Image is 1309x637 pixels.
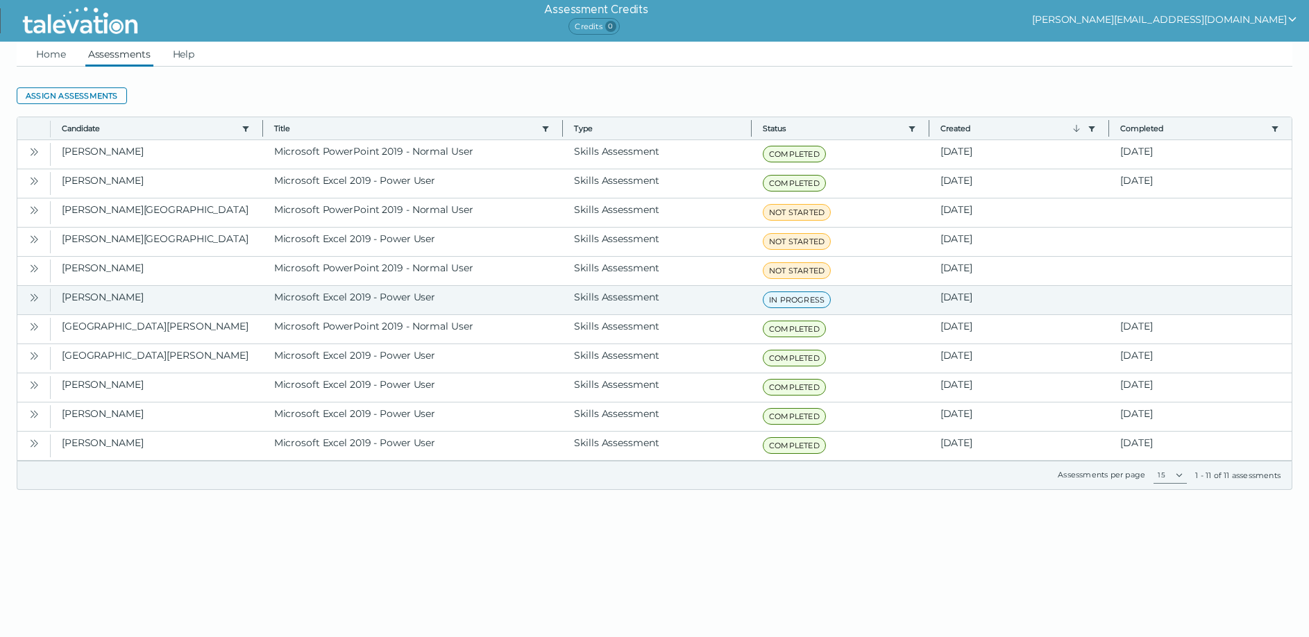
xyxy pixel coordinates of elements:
clr-dg-cell: Microsoft Excel 2019 - Power User [263,286,564,314]
button: Open [26,376,42,393]
clr-dg-cell: [DATE] [929,286,1110,314]
button: Column resize handle [1104,113,1113,143]
button: Open [26,289,42,305]
clr-dg-cell: Microsoft Excel 2019 - Power User [263,432,564,460]
h6: Assessment Credits [544,1,648,18]
clr-dg-cell: Microsoft Excel 2019 - Power User [263,373,564,402]
clr-dg-cell: [DATE] [929,228,1110,256]
clr-dg-cell: Skills Assessment [563,286,752,314]
button: Open [26,405,42,422]
cds-icon: Open [28,146,40,158]
img: Talevation_Logo_Transparent_white.png [17,3,144,38]
clr-dg-cell: Skills Assessment [563,140,752,169]
button: Created [940,123,1083,134]
button: Open [26,143,42,160]
clr-dg-cell: [PERSON_NAME] [51,402,263,431]
clr-dg-cell: Skills Assessment [563,344,752,373]
clr-dg-cell: [DATE] [929,198,1110,227]
cds-icon: Open [28,205,40,216]
span: COMPLETED [763,408,826,425]
clr-dg-cell: [DATE] [1109,344,1292,373]
button: Column resize handle [924,113,934,143]
clr-dg-cell: [GEOGRAPHIC_DATA][PERSON_NAME] [51,344,263,373]
clr-dg-cell: [DATE] [929,140,1110,169]
clr-dg-cell: [DATE] [929,344,1110,373]
button: Open [26,434,42,451]
clr-dg-cell: [GEOGRAPHIC_DATA][PERSON_NAME] [51,315,263,343]
clr-dg-cell: Microsoft Excel 2019 - Power User [263,228,564,256]
button: Title [274,123,537,134]
clr-dg-cell: [DATE] [929,169,1110,198]
clr-dg-cell: [PERSON_NAME] [51,169,263,198]
span: COMPLETED [763,146,826,162]
cds-icon: Open [28,350,40,362]
clr-dg-cell: [PERSON_NAME] [51,432,263,460]
span: 0 [605,21,616,32]
span: Credits [568,18,619,35]
span: Type [574,123,740,134]
cds-icon: Open [28,292,40,303]
clr-dg-cell: [DATE] [929,315,1110,343]
span: COMPLETED [763,321,826,337]
span: COMPLETED [763,175,826,192]
button: Open [26,201,42,218]
button: Column resize handle [747,113,756,143]
button: Column resize handle [258,113,267,143]
clr-dg-cell: [DATE] [929,432,1110,460]
button: Open [26,230,42,247]
button: Open [26,318,42,334]
cds-icon: Open [28,176,40,187]
clr-dg-cell: [PERSON_NAME][GEOGRAPHIC_DATA] [51,228,263,256]
button: Open [26,347,42,364]
button: Assign assessments [17,87,127,104]
span: NOT STARTED [763,233,831,250]
cds-icon: Open [28,380,40,391]
clr-dg-cell: [DATE] [1109,432,1292,460]
button: Status [763,123,902,134]
a: Help [170,42,198,67]
clr-dg-cell: Microsoft Excel 2019 - Power User [263,344,564,373]
clr-dg-cell: Skills Assessment [563,198,752,227]
clr-dg-cell: Skills Assessment [563,257,752,285]
span: COMPLETED [763,437,826,454]
span: NOT STARTED [763,204,831,221]
button: Open [26,260,42,276]
clr-dg-cell: [PERSON_NAME] [51,140,263,169]
clr-dg-cell: Microsoft PowerPoint 2019 - Normal User [263,198,564,227]
clr-dg-cell: Skills Assessment [563,315,752,343]
clr-dg-cell: [DATE] [929,402,1110,431]
clr-dg-cell: Microsoft PowerPoint 2019 - Normal User [263,257,564,285]
clr-dg-cell: [DATE] [1109,140,1292,169]
clr-dg-cell: [DATE] [1109,169,1292,198]
clr-dg-cell: Skills Assessment [563,373,752,402]
clr-dg-cell: [DATE] [929,373,1110,402]
cds-icon: Open [28,321,40,332]
label: Assessments per page [1058,470,1145,479]
button: show user actions [1032,11,1298,28]
clr-dg-cell: Microsoft Excel 2019 - Power User [263,402,564,431]
cds-icon: Open [28,263,40,274]
clr-dg-cell: [DATE] [1109,373,1292,402]
clr-dg-cell: Skills Assessment [563,402,752,431]
clr-dg-cell: [PERSON_NAME] [51,373,263,402]
span: COMPLETED [763,379,826,396]
cds-icon: Open [28,409,40,420]
clr-dg-cell: [PERSON_NAME] [51,257,263,285]
clr-dg-cell: [PERSON_NAME][GEOGRAPHIC_DATA] [51,198,263,227]
div: 1 - 11 of 11 assessments [1195,470,1281,481]
cds-icon: Open [28,234,40,245]
clr-dg-cell: [DATE] [1109,402,1292,431]
button: Open [26,172,42,189]
clr-dg-cell: Skills Assessment [563,228,752,256]
button: Completed [1120,123,1265,134]
button: Candidate [62,123,236,134]
span: NOT STARTED [763,262,831,279]
cds-icon: Open [28,438,40,449]
clr-dg-cell: [PERSON_NAME] [51,286,263,314]
a: Home [33,42,69,67]
a: Assessments [85,42,153,67]
button: Column resize handle [558,113,567,143]
clr-dg-cell: Microsoft PowerPoint 2019 - Normal User [263,140,564,169]
clr-dg-cell: Microsoft Excel 2019 - Power User [263,169,564,198]
span: IN PROGRESS [763,291,831,308]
